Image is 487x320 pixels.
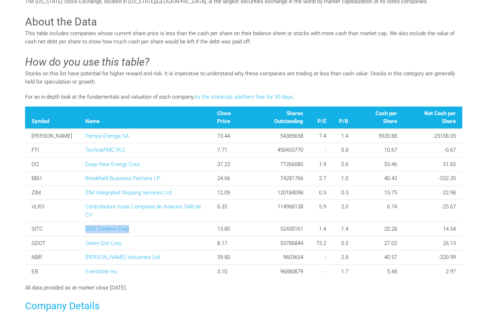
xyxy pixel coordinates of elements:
[85,203,201,218] a: Controladora Vuela Compania de Aviacion SAB de CV
[404,250,462,265] td: -220.99
[211,171,251,186] td: 24.66
[211,200,251,222] td: 6.35
[85,226,129,232] a: SITE Centers Corp
[310,222,333,236] td: 1.4
[310,107,333,129] th: P/E
[404,264,462,278] td: 2.97
[333,107,355,129] th: P/B
[310,129,333,143] td: 7.4
[211,129,251,143] td: 73.44
[211,264,251,278] td: 3.10
[211,107,251,129] th: Close Price
[85,268,118,275] a: Eventbrite Inc
[250,171,310,186] td: 74281766
[310,171,333,186] td: 2.7
[85,161,140,168] a: Daqo New Energy Corp
[333,129,355,143] td: 1.4
[250,157,310,171] td: 77266080
[25,185,79,200] td: ZIM
[333,236,355,250] td: 0.5
[211,236,251,250] td: 8.17
[250,264,310,278] td: 96880879
[211,222,251,236] td: 13.80
[25,93,462,101] p: For an in-depth look at the fundamentals and valuation of each company, .
[25,143,79,157] td: FTI
[404,107,462,129] th: Net Cash per Share
[25,222,79,236] td: SITC
[25,171,79,186] td: BBU
[250,222,310,236] td: 52430161
[404,171,462,186] td: -532.35
[310,185,333,200] td: 0.5
[355,171,404,186] td: 40.43
[310,143,333,157] td: -
[333,200,355,222] td: 2.0
[333,185,355,200] td: 0.3
[250,129,310,143] td: 54385658
[85,254,160,260] a: [PERSON_NAME] Industries Ltd
[404,157,462,171] td: 51.65
[333,222,355,236] td: 1.4
[79,107,211,129] th: Name
[211,143,251,157] td: 7.71
[310,157,333,171] td: 1.9
[333,250,355,265] td: 2.8
[310,200,333,222] td: 5.9
[404,236,462,250] td: 26.13
[85,133,129,139] a: Pampa Energia SA
[25,107,79,129] th: Symbol
[333,264,355,278] td: 1.7
[310,236,333,250] td: 73.2
[25,14,462,29] h3: About the Data
[355,129,404,143] td: 5920.88
[404,143,462,157] td: -0.67
[404,185,462,200] td: -22.98
[85,240,121,246] a: Green Dot Corp
[25,299,462,313] h3: Company Details
[355,200,404,222] td: 6.74
[250,236,310,250] td: 53786844
[85,147,126,153] a: TechnipFMC PLC
[404,200,462,222] td: -25.67
[211,250,251,265] td: 39.80
[194,94,293,100] a: try the stockcalc platform free for 30 days
[25,70,462,86] p: Stocks on this list have potential for higher reward and risk. It is imperative to understand why...
[25,200,79,222] td: VLRS
[85,175,160,182] a: Brookfield Business Partners LP
[85,189,172,196] a: ZIM Integrated Shipping Services Ltd
[404,129,462,143] td: -25158.05
[355,143,404,157] td: 10.67
[250,143,310,157] td: 450433770
[310,264,333,278] td: -
[20,284,468,292] div: All data provided as at market close [DATE].
[355,264,404,278] td: 5.48
[211,157,251,171] td: 37.22
[250,250,310,265] td: 9603654
[355,157,404,171] td: 53.46
[333,157,355,171] td: 0.6
[250,107,310,129] th: Shares Outstanding
[355,107,404,129] th: Cash per Share
[25,157,79,171] td: DQ
[25,264,79,278] td: EB
[355,236,404,250] td: 27.02
[404,222,462,236] td: 14.54
[25,29,462,46] p: This table includes companies whose current share price is less than the cash per share on their ...
[333,143,355,157] td: 0.8
[250,200,310,222] td: 114968138
[355,250,404,265] td: 40.57
[25,236,79,250] td: GDOT
[250,185,310,200] td: 120184098
[25,129,79,143] td: [PERSON_NAME]
[310,250,333,265] td: -
[333,171,355,186] td: 1.0
[355,222,404,236] td: 20.28
[25,250,79,265] td: NBR
[355,185,404,200] td: 15.75
[211,185,251,200] td: 12.09
[25,55,462,70] h3: How do you use this table?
